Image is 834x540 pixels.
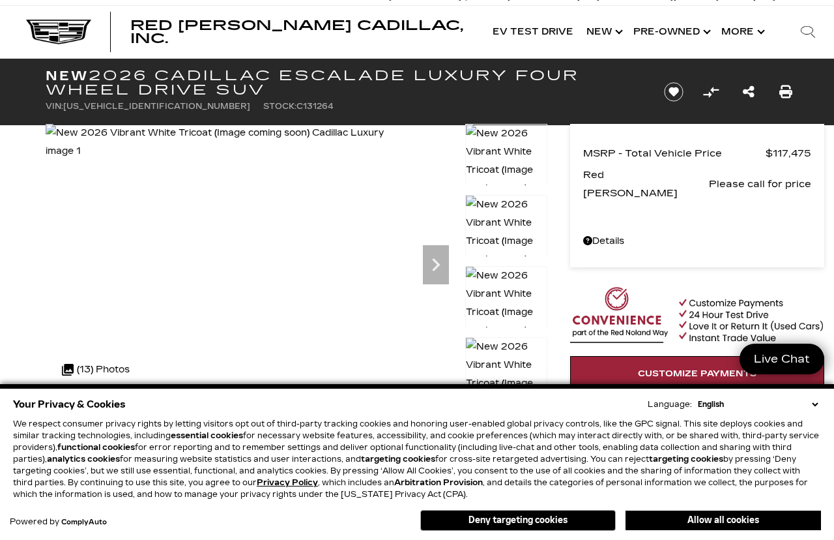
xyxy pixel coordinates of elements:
span: C131264 [296,102,334,111]
a: Print this New 2026 Cadillac Escalade Luxury Four Wheel Drive SUV [779,83,792,101]
strong: analytics cookies [47,455,120,464]
div: Language: [648,400,692,408]
a: Pre-Owned [627,6,715,58]
img: New 2026 Vibrant White Tricoat (Image coming soon) Cadillac Luxury image 1 [46,124,407,160]
img: New 2026 Vibrant White Tricoat (Image coming soon) Cadillac Luxury image 1 [465,124,547,235]
a: Share this New 2026 Cadillac Escalade Luxury Four Wheel Drive SUV [743,83,755,101]
strong: functional cookies [57,443,135,452]
span: MSRP - Total Vehicle Price [583,144,766,162]
a: New [580,6,627,58]
button: Compare Vehicle [701,82,721,102]
button: Save vehicle [659,82,688,102]
strong: targeting cookies [361,455,435,464]
img: Cadillac Dark Logo with Cadillac White Text [26,20,91,44]
select: Language Select [695,398,821,410]
a: EV Test Drive [486,6,580,58]
span: VIN: [46,102,63,111]
a: Red [PERSON_NAME] Please call for price [583,166,811,202]
div: Next [423,245,449,284]
div: Powered by [10,518,107,526]
a: Red [PERSON_NAME] Cadillac, Inc. [130,19,473,45]
button: More [715,6,769,58]
div: (13) Photos [55,354,136,385]
strong: targeting cookies [649,455,723,464]
img: New 2026 Vibrant White Tricoat (Image coming soon) Cadillac Luxury image 3 [465,266,547,377]
strong: essential cookies [171,431,243,440]
button: Allow all cookies [625,511,821,530]
img: New 2026 Vibrant White Tricoat (Image coming soon) Cadillac Luxury image 2 [465,195,547,306]
span: Customize Payments [638,368,756,379]
span: Stock: [263,102,296,111]
span: Red [PERSON_NAME] [583,166,709,202]
a: Details [583,232,811,250]
img: New 2026 Vibrant White Tricoat (Image coming soon) Cadillac Luxury image 4 [465,337,547,448]
a: ComplyAuto [61,518,107,526]
span: Live Chat [747,352,816,367]
a: MSRP - Total Vehicle Price $117,475 [583,144,811,162]
span: [US_VEHICLE_IDENTIFICATION_NUMBER] [63,102,250,111]
strong: Arbitration Provision [394,478,483,487]
h1: 2026 Cadillac Escalade Luxury Four Wheel Drive SUV [46,68,642,97]
button: Deny targeting cookies [420,510,616,531]
a: Customize Payments [570,356,824,391]
p: We respect consumer privacy rights by letting visitors opt out of third-party tracking cookies an... [13,418,821,500]
span: Please call for price [709,175,811,193]
span: Red [PERSON_NAME] Cadillac, Inc. [130,18,463,46]
a: Live Chat [740,344,824,374]
strong: New [46,68,89,83]
span: Your Privacy & Cookies [13,395,126,413]
span: $117,475 [766,144,811,162]
a: Privacy Policy [257,478,318,487]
